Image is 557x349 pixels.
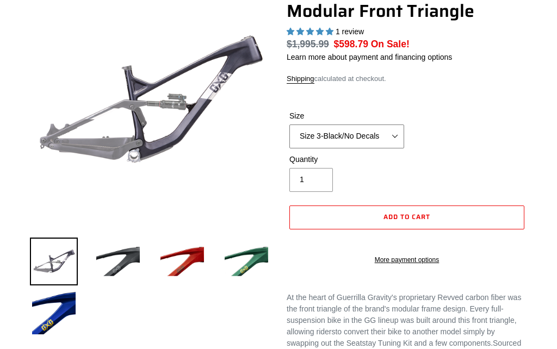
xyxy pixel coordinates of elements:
[158,238,206,286] img: Load image into Gallery viewer, Guerrilla Gravity Revved Modular Front Triangle
[289,206,524,230] button: Add to cart
[287,74,527,85] div: calculated at checkout.
[287,53,452,62] a: Learn more about payment and financing options
[30,238,78,286] img: Load image into Gallery viewer, Guerrilla Gravity Revved Modular Front Triangle
[30,289,78,337] img: Load image into Gallery viewer, Guerrilla Gravity Revved Modular Front Triangle
[287,28,336,36] span: 5.00 stars
[371,38,410,52] span: On Sale!
[287,39,329,50] s: $1,995.99
[289,154,404,166] label: Quantity
[287,294,521,336] span: At the heart of Guerrilla Gravity's proprietary Revved carbon fiber was the front triangle of the...
[383,212,430,222] span: Add to cart
[336,28,364,36] span: 1 review
[222,238,270,286] img: Load image into Gallery viewer, Guerrilla Gravity Revved Modular Front Triangle
[94,238,142,286] img: Load image into Gallery viewer, Guerrilla Gravity Revved Modular Front Triangle
[289,255,524,265] a: More payment options
[287,75,314,84] a: Shipping
[287,328,495,348] span: to convert their bike to another model simply by swapping out the Seatstay Tuning Kit and a few c...
[289,111,404,122] label: Size
[334,39,368,50] span: $598.79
